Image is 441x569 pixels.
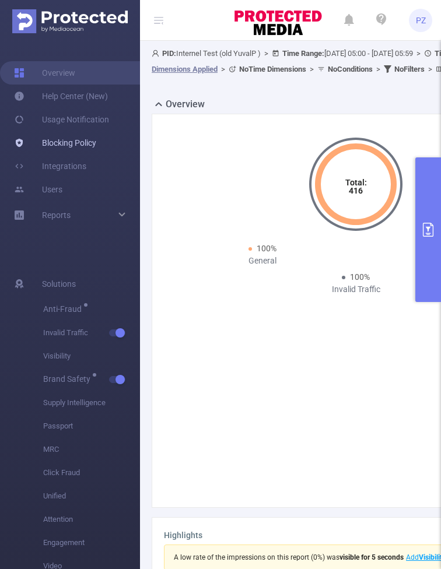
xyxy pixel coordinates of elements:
span: > [373,65,384,73]
span: Click Fraud [43,461,140,484]
span: Invalid Traffic [43,321,140,345]
b: No Time Dimensions [239,65,306,73]
span: Anti-Fraud [43,305,86,313]
span: > [306,65,317,73]
span: Supply Intelligence [43,391,140,415]
span: Engagement [43,531,140,554]
b: No Conditions [328,65,373,73]
b: No Filters [394,65,425,73]
span: > [261,49,272,58]
img: Protected Media [12,9,128,33]
a: Blocking Policy [14,131,96,154]
i: icon: user [152,50,162,57]
b: visible for 5 seconds [339,553,404,561]
span: Passport [43,415,140,438]
span: MRC [43,438,140,461]
span: A low rate of the impressions on this report [174,553,309,561]
tspan: Total: [345,178,367,187]
tspan: 416 [349,186,363,195]
a: Integrations [14,154,86,178]
b: Time Range: [282,49,324,58]
a: Reports [42,203,71,227]
span: Unified [43,484,140,508]
a: Users [14,178,62,201]
span: Solutions [42,272,76,296]
span: was [327,553,404,561]
span: > [413,49,424,58]
a: Usage Notification [14,108,109,131]
span: 100% [257,244,276,253]
b: PID: [162,49,176,58]
a: Help Center (New) [14,85,108,108]
span: Attention [43,508,140,531]
span: 100% [350,272,370,282]
h2: Overview [166,97,205,111]
a: Overview [14,61,75,85]
span: > [425,65,436,73]
div: General [169,255,356,267]
span: > [218,65,229,73]
span: Reports [42,210,71,220]
span: PZ [416,9,426,32]
span: Visibility [43,345,140,368]
span: Brand Safety [43,375,94,383]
